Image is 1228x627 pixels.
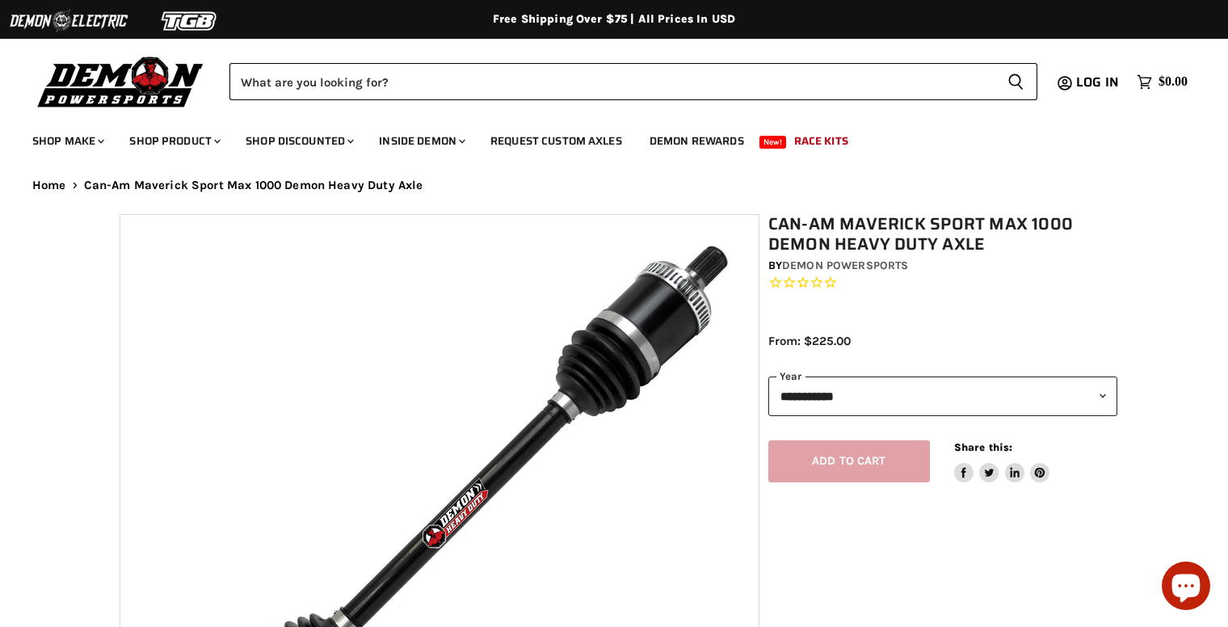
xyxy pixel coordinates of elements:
a: $0.00 [1129,70,1196,94]
a: Shop Make [20,124,114,158]
h1: Can-Am Maverick Sport Max 1000 Demon Heavy Duty Axle [768,214,1117,255]
div: by [768,257,1117,275]
ul: Main menu [20,118,1184,158]
span: Log in [1076,72,1119,92]
a: Inside Demon [367,124,475,158]
a: Demon Powersports [782,259,908,272]
a: Race Kits [782,124,860,158]
a: Home [32,179,66,192]
a: Log in [1069,75,1129,90]
a: Shop Product [117,124,230,158]
a: Request Custom Axles [478,124,634,158]
input: Search [229,63,995,100]
span: From: $225.00 [768,334,851,348]
span: Rated 0.0 out of 5 stars 0 reviews [768,275,1117,292]
span: Share this: [954,441,1012,453]
aside: Share this: [954,440,1050,483]
img: Demon Powersports [32,53,209,110]
a: Shop Discounted [233,124,364,158]
button: Search [995,63,1037,100]
span: $0.00 [1159,74,1188,90]
img: TGB Logo 2 [129,6,250,36]
a: Demon Rewards [637,124,756,158]
img: Demon Electric Logo 2 [8,6,129,36]
form: Product [229,63,1037,100]
select: year [768,377,1117,416]
inbox-online-store-chat: Shopify online store chat [1157,562,1215,614]
span: Can-Am Maverick Sport Max 1000 Demon Heavy Duty Axle [84,179,423,192]
span: New! [759,136,787,149]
